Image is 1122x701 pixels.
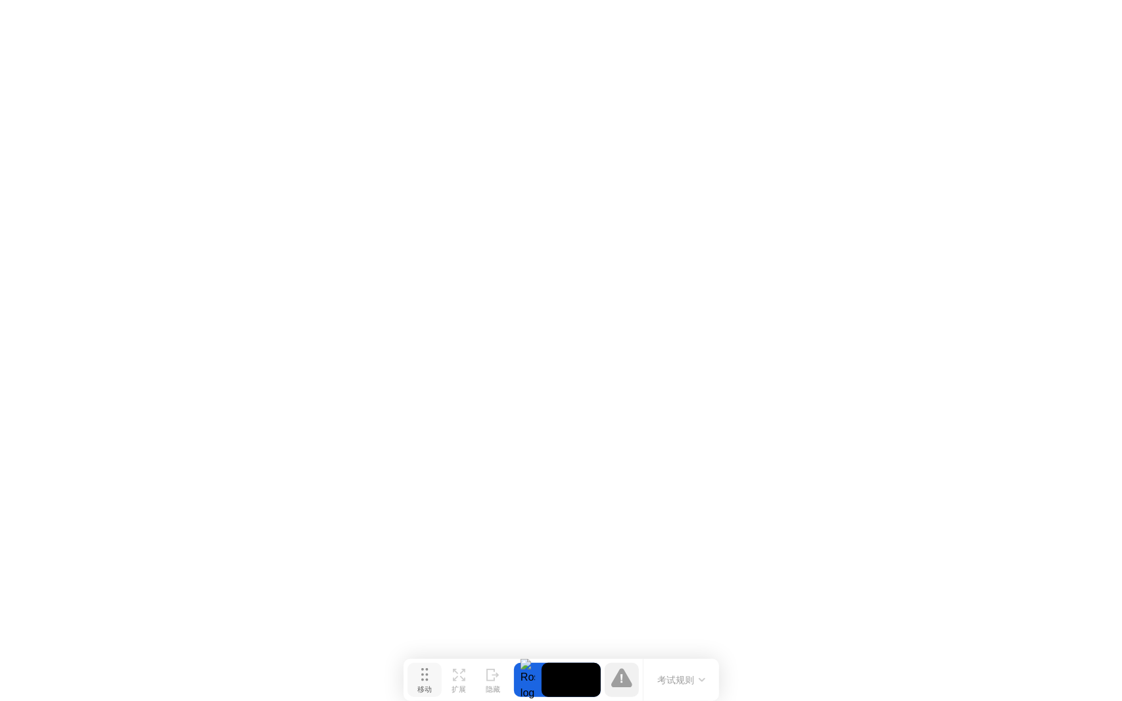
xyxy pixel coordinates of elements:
[408,663,442,697] button: 移动
[417,685,432,694] div: 移动
[442,663,476,697] button: 扩展
[654,673,709,687] button: 考试规则
[452,685,466,694] div: 扩展
[476,663,510,697] button: 隐藏
[486,685,500,694] div: 隐藏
